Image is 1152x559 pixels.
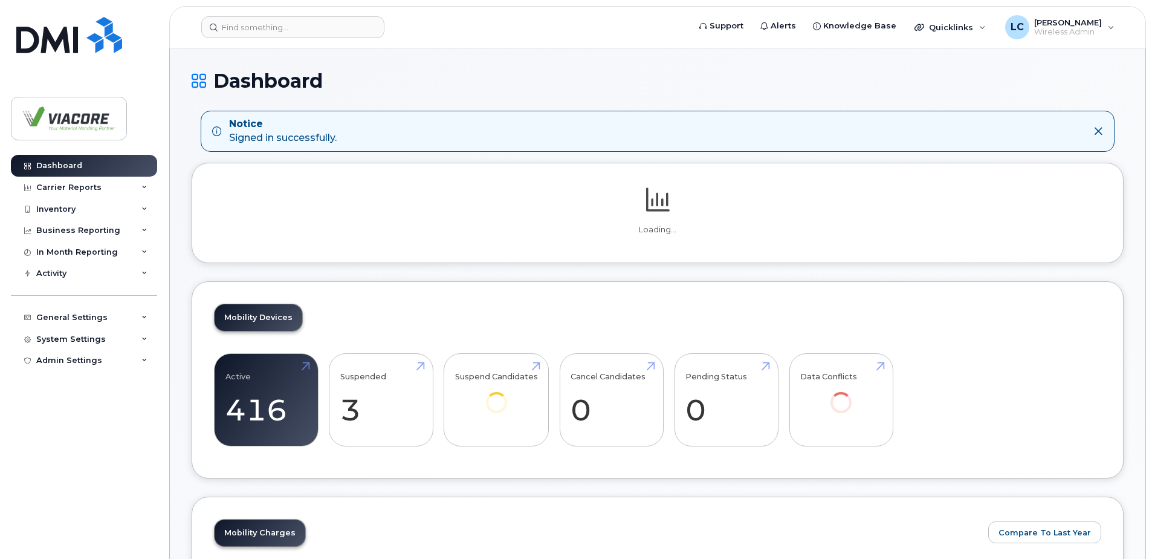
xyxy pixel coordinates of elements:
a: Data Conflicts [800,360,882,430]
a: Active 416 [225,360,307,440]
a: Cancel Candidates 0 [571,360,652,440]
a: Mobility Charges [215,520,305,546]
button: Compare To Last Year [988,521,1101,543]
span: Compare To Last Year [998,527,1091,538]
strong: Notice [229,117,337,131]
a: Suspended 3 [340,360,422,440]
div: Signed in successfully. [229,117,337,145]
a: Suspend Candidates [455,360,538,430]
a: Pending Status 0 [685,360,767,440]
a: Mobility Devices [215,304,302,331]
h1: Dashboard [192,70,1124,91]
p: Loading... [214,224,1101,235]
